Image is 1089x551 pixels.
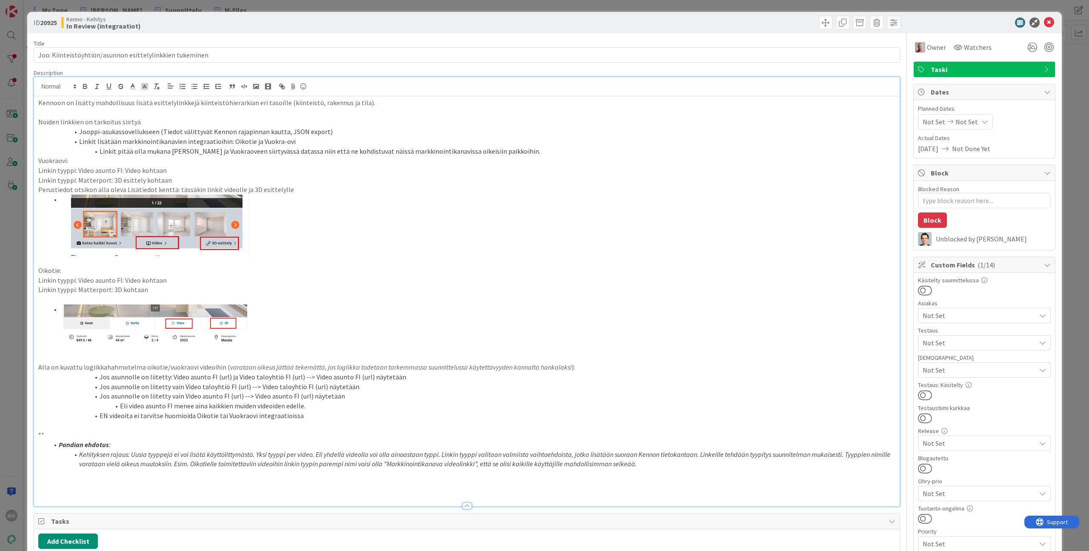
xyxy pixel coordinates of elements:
p: Linkin tyyppi: Matterport: 3D esittely kohtaan [38,175,895,185]
div: Käsitelty suunnittelussa [918,277,1051,283]
li: EN videoita ei tarvitse huomioida Oikotie tai Vuokraovi integraatioissa [48,411,895,421]
li: Eli video asunto FI menee aina kaikkien muiden videoiden edelle. [48,401,895,411]
span: Support [23,1,43,11]
div: Release [918,428,1051,434]
em: varataan oikeus jättää tekemättä, jos logiikka todetaan tarkemmassa suunnittelussa käytettävyyden... [230,363,572,371]
button: Block [918,212,947,228]
label: Blocked Reason [918,185,959,193]
li: Linkit lisätään markkinointikanavien integraatioihin: Oikotie ja Vuokra-ovi [48,137,895,146]
img: image.png [59,195,251,256]
li: Jos asunnolle on liitetty vain Video asunto FI (url) --> Video asunto FI (url) näytetään [48,391,895,401]
li: Linkit pitää olla mukana [PERSON_NAME] ja Vuokraoveen siirtyvässä datassa niin että ne kohdistuva... [48,146,895,156]
input: type card name here... [34,47,900,63]
span: Not Set [923,365,1036,375]
span: Not Set [955,117,978,127]
em: Linkeille tehdään tyypitys suunnitelman mukaisesti. Tyyppien nimille varataan vielä oikeus muutok... [79,450,892,468]
iframe: UserGuiding Product Updates RC Tooltip [927,430,1079,511]
span: [DATE] [918,143,938,154]
span: Actual Dates [918,134,1051,143]
span: Dates [931,87,1040,97]
p: Oikotie: [38,266,895,275]
span: Not Set [923,438,1036,448]
span: Owner [927,42,946,52]
span: Not Done Yet [952,143,990,154]
div: [DEMOGRAPHIC_DATA] [918,355,1051,361]
span: Not Set [923,488,1032,499]
button: Add Checklist [38,534,98,549]
p: Perustiedot otsikon alla oleva Lisätiedot kenttä: tässäkin linkit videolle ja 3D esittelylle [38,185,895,195]
p: Linkin tyyppi: Matterport: 3D kohtaan [38,285,895,295]
p: Linkin tyyppi: Video asunto FI: Video kohtaan [38,166,895,175]
span: Planned Dates [918,104,1051,113]
div: Asiakas [918,300,1051,306]
span: Description [34,69,63,77]
p: Linkin tyyppi: Video asunto FI: Video kohtaan [38,275,895,285]
em: : [109,440,111,449]
span: Custom Fields [931,260,1040,270]
span: ( 1/14 ) [978,261,995,269]
div: Testaus: Käsitelty [918,382,1051,388]
div: Blogautettu [918,455,1051,461]
span: Watchers [964,42,992,52]
p: Alla on kuvattu logiikkahahmotelma oikotie/vuokraovi videoihin ( ): [38,362,895,372]
div: Ohry-prio [918,478,1051,484]
span: Not Set [923,310,1036,321]
div: Testaus [918,327,1051,333]
div: Priority [918,528,1051,534]
p: Kennoon on lisätty mahdollisuus lisätä esittelylinkkejä kiinteistöhierarkian eri tasoille (kiinte... [38,98,895,108]
img: TT [918,232,932,246]
div: Testaustiimi kurkkaa [918,405,1051,411]
div: Tuotanto-ongelma [918,505,1051,511]
div: Unblocked by [PERSON_NAME] [936,235,1051,243]
li: Jos asunnolle on liitetty: Video asunto FI (url) ja Video taloyhtiö FI (url) --> Video asunto FI ... [48,372,895,382]
span: Not Set [923,338,1036,348]
li: Jooppi-asukassovellukseen (Tiedot välittyvät Kennon rajapinnan kautta, JSON export) [48,127,895,137]
img: image.png [59,304,251,343]
em: Kehityksen rajaus: Uusia tyyppejä ei voi lisätä käyttölittymästä. Yksi tyyppi per video. Eli yhde... [79,450,699,459]
span: Taski [931,64,1040,75]
span: Not Set [923,538,1032,550]
p: Vuokraovi: [38,156,895,166]
img: HJ [915,42,925,52]
span: Block [931,168,1040,178]
li: Jos asunnolle on liitetty vain Video taloyhtiö FI (url) --> Video taloyhtiö FI (url) näytetään [48,382,895,392]
span: Tasks [51,516,884,526]
em: Pandian ehdotus [59,440,109,449]
p: Noiden linkkien on tarkoitus siirtyä [38,117,895,127]
span: Not Set [923,117,945,127]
